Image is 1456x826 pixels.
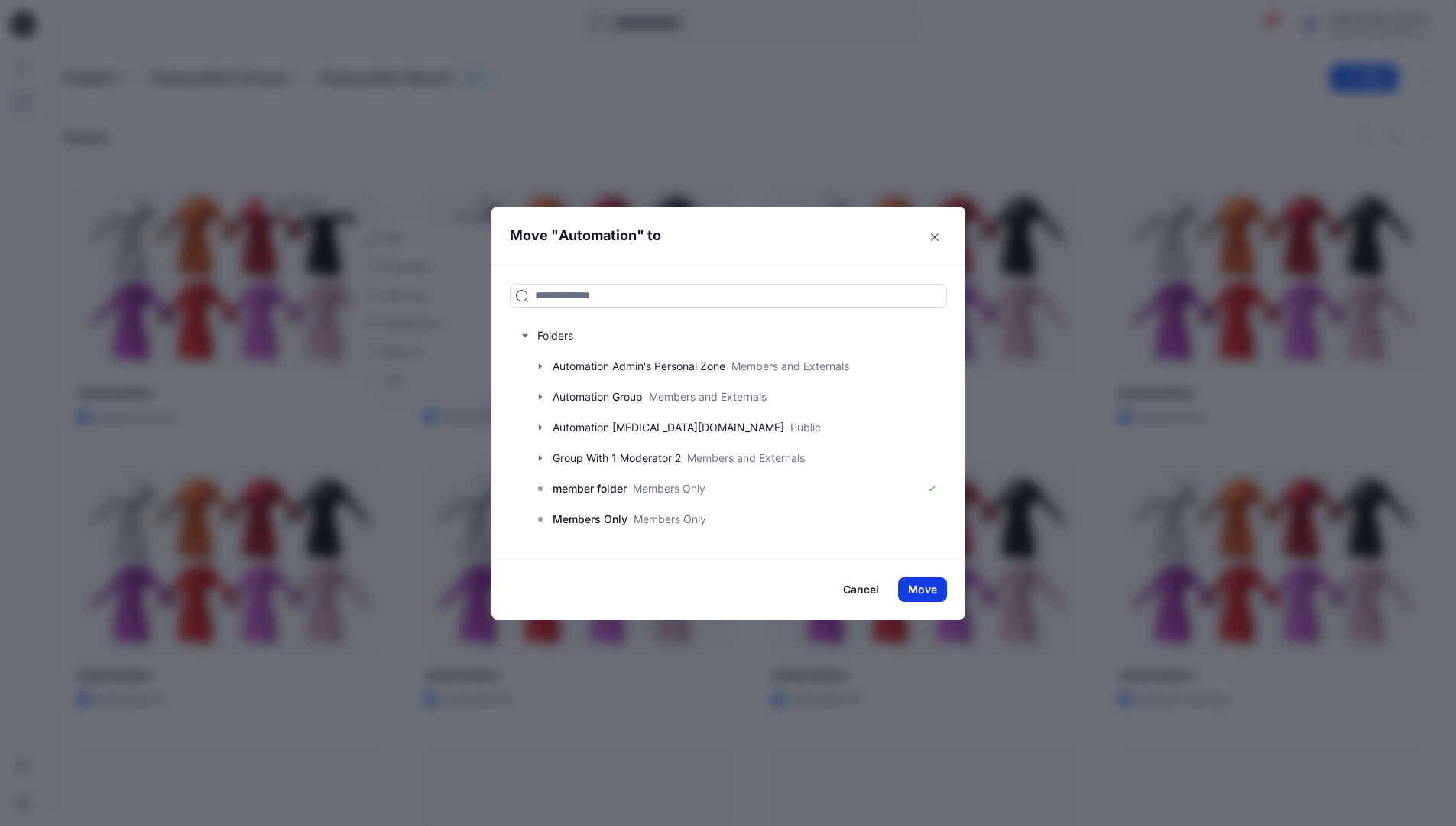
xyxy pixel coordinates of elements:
[491,206,942,265] header: Move " " to
[923,225,947,249] button: Close
[898,577,947,602] button: Move
[634,511,706,527] p: Members Only
[553,510,627,528] p: Members Only
[633,480,705,496] p: Members Only
[559,225,637,246] p: Automation
[553,480,627,498] p: member folder
[833,577,889,602] button: Cancel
